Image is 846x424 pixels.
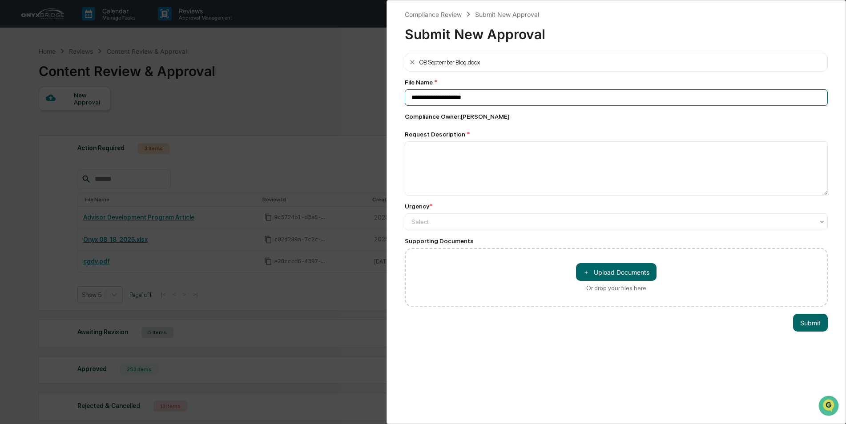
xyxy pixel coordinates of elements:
input: Clear [23,40,147,50]
div: Compliance Owner : [PERSON_NAME] [405,113,828,120]
div: File Name [405,79,828,86]
a: 🖐️Preclearance [5,108,61,124]
a: Powered byPylon [63,150,108,157]
div: We're available if you need us! [30,77,113,84]
div: Urgency [405,203,432,210]
span: ＋ [583,268,589,276]
button: Or drop your files here [576,263,657,281]
div: 🔎 [9,130,16,137]
div: Compliance Review [405,11,462,18]
div: Supporting Documents [405,237,828,244]
div: Start new chat [30,68,146,77]
div: Or drop your files here [586,284,646,292]
div: Request Description [405,131,828,138]
button: Submit [793,314,828,332]
span: Attestations [73,112,110,121]
button: Start new chat [151,71,162,81]
a: 🗄️Attestations [61,108,114,124]
div: Submit New Approval [405,19,828,42]
p: How can we help? [9,19,162,33]
span: Data Lookup [18,129,56,138]
iframe: Open customer support [818,395,842,419]
div: 🗄️ [64,113,72,120]
span: Preclearance [18,112,57,121]
div: Submit New Approval [475,11,539,18]
div: OB September Blog.docx [419,59,480,66]
div: 🖐️ [9,113,16,120]
a: 🔎Data Lookup [5,125,60,141]
img: 1746055101610-c473b297-6a78-478c-a979-82029cc54cd1 [9,68,25,84]
span: Pylon [89,151,108,157]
